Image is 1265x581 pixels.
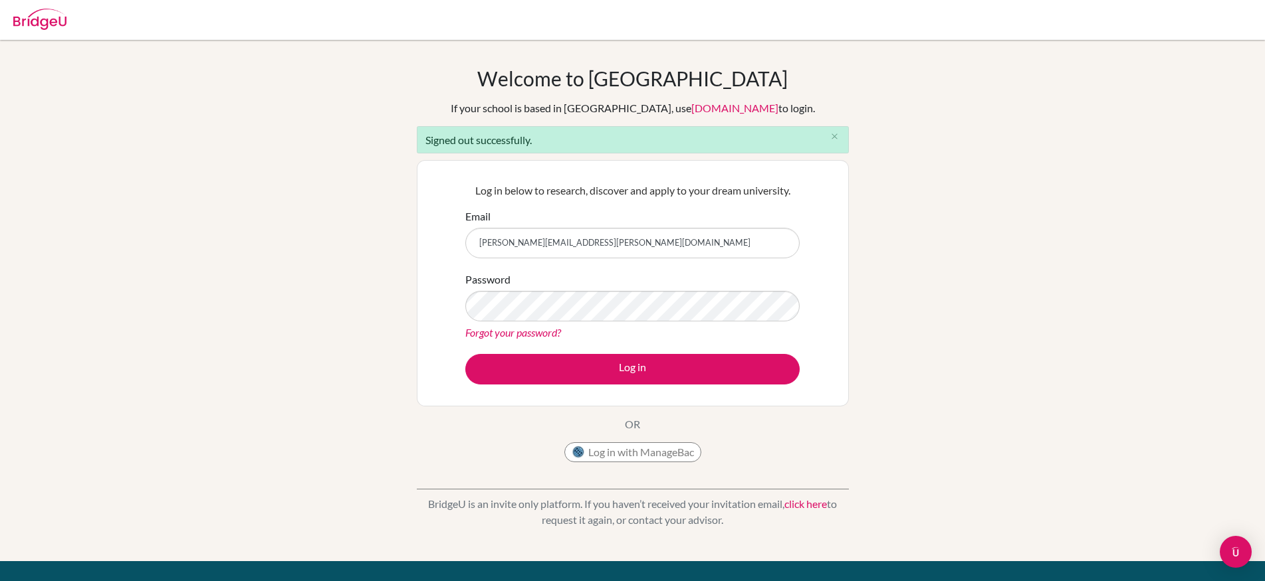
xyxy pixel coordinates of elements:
div: Signed out successfully. [417,126,849,153]
button: Close [822,127,848,147]
i: close [830,131,840,141]
label: Password [465,272,511,288]
button: Log in with ManageBac [564,442,701,462]
p: OR [625,416,640,432]
h1: Welcome to [GEOGRAPHIC_DATA] [477,66,788,90]
div: Open Intercom Messenger [1220,536,1252,568]
label: Email [465,208,491,224]
img: Bridge-U [13,9,66,30]
p: BridgeU is an invite only platform. If you haven’t received your invitation email, to request it ... [417,496,849,528]
button: Log in [465,354,800,384]
p: Log in below to research, discover and apply to your dream university. [465,183,800,199]
a: Forgot your password? [465,326,561,339]
a: click here [784,497,827,510]
a: [DOMAIN_NAME] [691,102,778,114]
div: If your school is based in [GEOGRAPHIC_DATA], use to login. [451,100,815,116]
